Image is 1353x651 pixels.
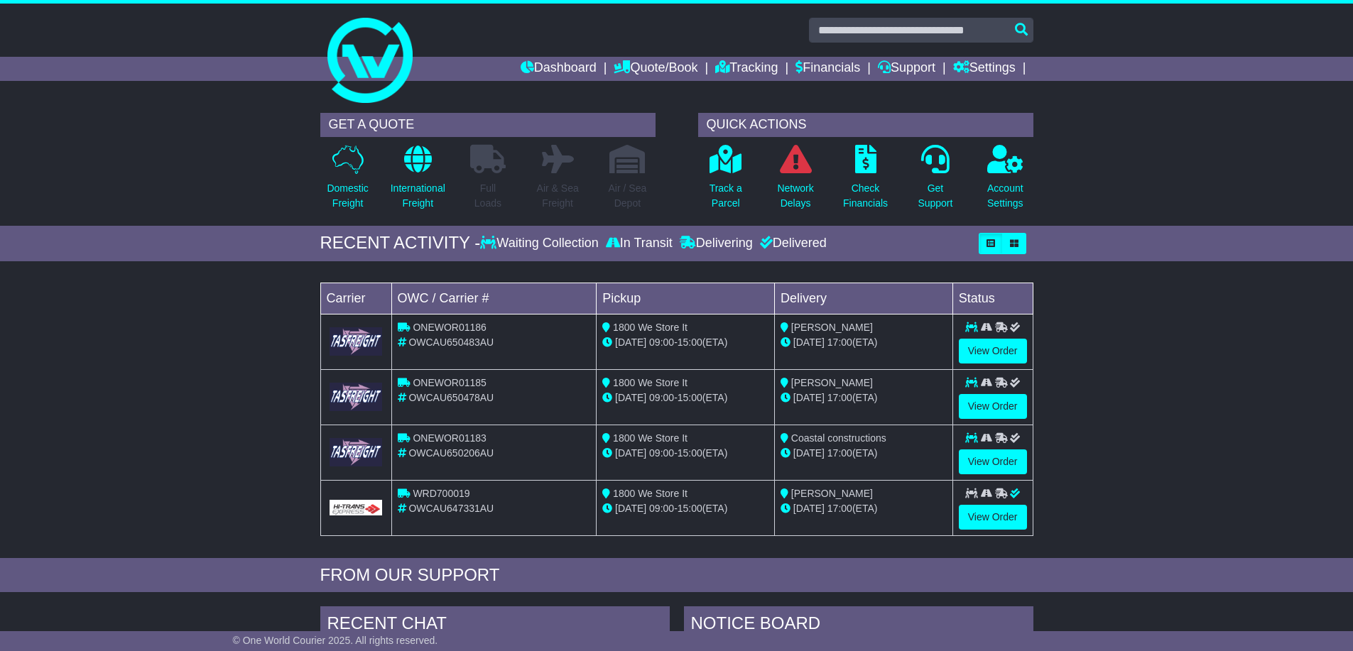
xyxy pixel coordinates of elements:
[613,432,688,444] span: 1800 We Store It
[480,236,602,251] div: Waiting Collection
[537,181,579,211] p: Air & Sea Freight
[613,322,688,333] span: 1800 We Store It
[952,283,1033,314] td: Status
[602,501,768,516] div: - (ETA)
[320,113,656,137] div: GET A QUOTE
[676,236,756,251] div: Delivering
[413,432,486,444] span: ONEWOR01183
[781,390,947,405] div: (ETA)
[827,503,852,514] span: 17:00
[793,447,825,459] span: [DATE]
[756,236,827,251] div: Delivered
[791,488,873,499] span: [PERSON_NAME]
[649,447,674,459] span: 09:00
[774,283,952,314] td: Delivery
[602,390,768,405] div: - (ETA)
[793,392,825,403] span: [DATE]
[791,377,873,388] span: [PERSON_NAME]
[327,181,368,211] p: Domestic Freight
[781,335,947,350] div: (ETA)
[326,144,369,219] a: DomesticFreight
[649,392,674,403] span: 09:00
[987,181,1023,211] p: Account Settings
[917,144,953,219] a: GetSupport
[413,377,486,388] span: ONEWOR01185
[408,447,494,459] span: OWCAU650206AU
[827,392,852,403] span: 17:00
[408,337,494,348] span: OWCAU650483AU
[678,392,702,403] span: 15:00
[320,565,1033,586] div: FROM OUR SUPPORT
[793,337,825,348] span: [DATE]
[959,394,1027,419] a: View Order
[959,449,1027,474] a: View Order
[613,488,688,499] span: 1800 We Store It
[776,144,814,219] a: NetworkDelays
[408,392,494,403] span: OWCAU650478AU
[615,447,646,459] span: [DATE]
[602,236,676,251] div: In Transit
[390,144,446,219] a: InternationalFreight
[602,335,768,350] div: - (ETA)
[602,446,768,461] div: - (ETA)
[842,144,889,219] a: CheckFinancials
[649,503,674,514] span: 09:00
[320,233,481,253] div: RECENT ACTIVITY -
[408,503,494,514] span: OWCAU647331AU
[698,113,1033,137] div: QUICK ACTIONS
[649,337,674,348] span: 09:00
[918,181,952,211] p: Get Support
[678,503,702,514] span: 15:00
[330,438,383,466] img: GetCarrierServiceLogo
[521,57,597,81] a: Dashboard
[715,57,778,81] a: Tracking
[678,447,702,459] span: 15:00
[777,181,813,211] p: Network Delays
[827,447,852,459] span: 17:00
[330,327,383,355] img: GetCarrierServiceLogo
[615,337,646,348] span: [DATE]
[391,181,445,211] p: International Freight
[781,501,947,516] div: (ETA)
[959,339,1027,363] a: View Order
[391,283,597,314] td: OWC / Carrier #
[614,57,697,81] a: Quote/Book
[470,181,506,211] p: Full Loads
[843,181,888,211] p: Check Financials
[781,446,947,461] div: (ETA)
[710,181,742,211] p: Track a Parcel
[709,144,743,219] a: Track aParcel
[413,488,469,499] span: WRD700019
[615,503,646,514] span: [DATE]
[613,377,688,388] span: 1800 We Store It
[320,283,391,314] td: Carrier
[827,337,852,348] span: 17:00
[959,505,1027,530] a: View Order
[793,503,825,514] span: [DATE]
[684,606,1033,645] div: NOTICE BOARD
[597,283,775,314] td: Pickup
[878,57,935,81] a: Support
[609,181,647,211] p: Air / Sea Depot
[791,322,873,333] span: [PERSON_NAME]
[953,57,1016,81] a: Settings
[330,500,383,515] img: GetCarrierServiceLogo
[330,383,383,410] img: GetCarrierServiceLogo
[320,606,670,645] div: RECENT CHAT
[413,322,486,333] span: ONEWOR01186
[987,144,1024,219] a: AccountSettings
[678,337,702,348] span: 15:00
[795,57,860,81] a: Financials
[615,392,646,403] span: [DATE]
[791,432,886,444] span: Coastal constructions
[233,635,438,646] span: © One World Courier 2025. All rights reserved.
